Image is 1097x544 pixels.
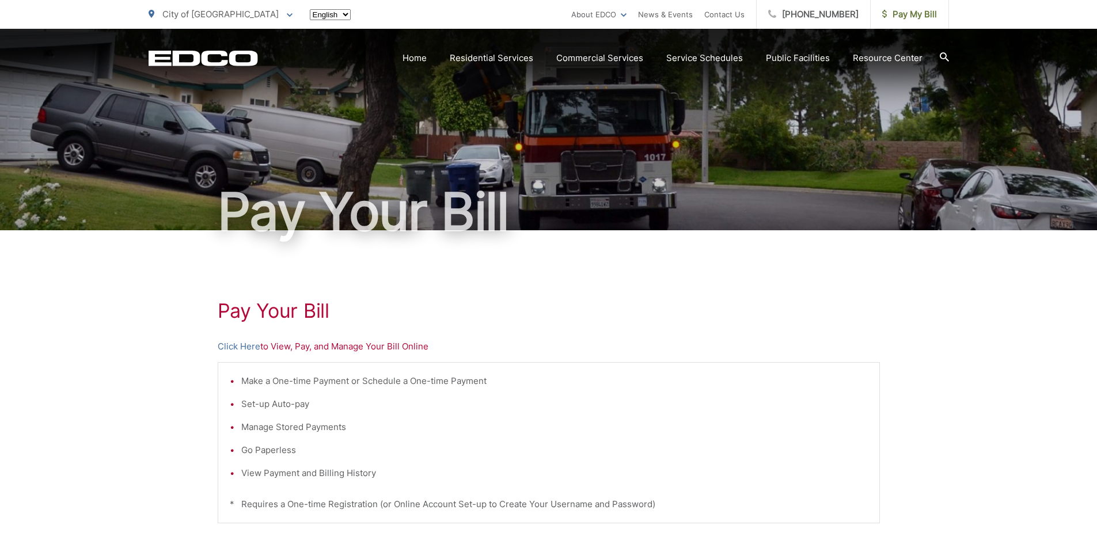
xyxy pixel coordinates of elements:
[571,7,627,21] a: About EDCO
[450,51,533,65] a: Residential Services
[403,51,427,65] a: Home
[638,7,693,21] a: News & Events
[218,299,880,322] h1: Pay Your Bill
[218,340,880,353] p: to View, Pay, and Manage Your Bill Online
[149,50,258,66] a: EDCD logo. Return to the homepage.
[241,374,868,388] li: Make a One-time Payment or Schedule a One-time Payment
[162,9,279,20] span: City of [GEOGRAPHIC_DATA]
[882,7,937,21] span: Pay My Bill
[310,9,351,20] select: Select a language
[241,443,868,457] li: Go Paperless
[853,51,923,65] a: Resource Center
[704,7,745,21] a: Contact Us
[556,51,643,65] a: Commercial Services
[666,51,743,65] a: Service Schedules
[230,497,868,511] p: * Requires a One-time Registration (or Online Account Set-up to Create Your Username and Password)
[149,183,949,241] h1: Pay Your Bill
[241,420,868,434] li: Manage Stored Payments
[241,397,868,411] li: Set-up Auto-pay
[218,340,260,353] a: Click Here
[241,466,868,480] li: View Payment and Billing History
[766,51,830,65] a: Public Facilities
